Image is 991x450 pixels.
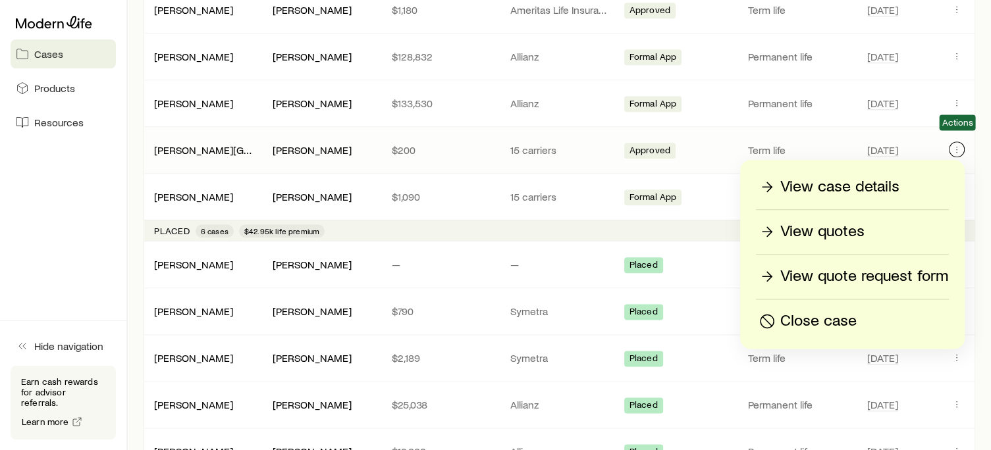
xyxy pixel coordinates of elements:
p: Term life [748,351,845,364]
a: Products [11,74,116,103]
p: $128,832 [392,50,489,63]
a: [PERSON_NAME] [154,97,233,109]
p: 15 carriers [510,143,608,157]
p: Permanent life [748,97,845,110]
p: Placed [154,226,190,236]
p: Ameritas Life Insurance Corp. (Ameritas) [510,3,608,16]
div: [PERSON_NAME] [273,143,352,157]
span: Hide navigation [34,339,103,353]
div: [PERSON_NAME] [154,351,233,365]
a: View quote request form [756,265,949,288]
p: View quotes [780,221,865,242]
p: Allianz [510,398,608,411]
span: [DATE] [867,3,898,16]
a: Cases [11,39,116,68]
p: Close case [780,311,857,332]
div: [PERSON_NAME] [273,190,352,204]
p: — [392,258,489,271]
a: [PERSON_NAME][GEOGRAPHIC_DATA] [154,143,332,156]
p: Term life [748,143,845,157]
span: Formal App [629,51,677,65]
p: Term life [748,3,845,16]
div: [PERSON_NAME] [154,3,233,17]
div: [PERSON_NAME] [273,97,352,111]
span: Products [34,82,75,95]
div: [PERSON_NAME] [154,258,233,272]
span: Placed [629,399,658,413]
div: [PERSON_NAME] [154,398,233,412]
a: View quotes [756,220,949,243]
a: [PERSON_NAME] [154,258,233,270]
div: [PERSON_NAME] [273,258,352,272]
a: Resources [11,108,116,137]
p: Allianz [510,97,608,110]
div: [PERSON_NAME] [273,351,352,365]
span: Resources [34,116,84,129]
span: [DATE] [867,398,898,411]
span: Placed [629,306,658,320]
a: [PERSON_NAME] [154,3,233,16]
span: Formal App [629,98,677,112]
a: [PERSON_NAME] [154,50,233,63]
a: [PERSON_NAME] [154,398,233,411]
p: $200 [392,143,489,157]
span: [DATE] [867,143,898,157]
p: — [510,258,608,271]
p: Symetra [510,305,608,318]
span: Placed [629,259,658,273]
span: Learn more [22,417,69,426]
span: Approved [629,5,670,18]
p: Earn cash rewards for advisor referrals. [21,376,105,408]
button: Close case [756,310,949,333]
p: View quote request form [780,266,948,287]
div: [PERSON_NAME] [154,50,233,64]
span: [DATE] [867,351,898,364]
p: Permanent life [748,398,845,411]
p: $1,090 [392,190,489,203]
p: View case details [780,176,899,197]
a: [PERSON_NAME] [154,351,233,364]
div: [PERSON_NAME] [154,190,233,204]
a: [PERSON_NAME] [154,305,233,317]
p: $133,530 [392,97,489,110]
p: $25,038 [392,398,489,411]
p: $790 [392,305,489,318]
div: [PERSON_NAME] [273,50,352,64]
span: Actions [942,117,973,128]
div: [PERSON_NAME] [154,305,233,318]
div: [PERSON_NAME][GEOGRAPHIC_DATA] [154,143,252,157]
div: [PERSON_NAME] [273,3,352,17]
p: $1,180 [392,3,489,16]
span: Cases [34,47,63,61]
a: [PERSON_NAME] [154,190,233,203]
span: $42.95k life premium [244,226,319,236]
p: $2,189 [392,351,489,364]
p: 15 carriers [510,190,608,203]
span: Approved [629,145,670,159]
p: Symetra [510,351,608,364]
div: Earn cash rewards for advisor referrals.Learn more [11,366,116,439]
button: Hide navigation [11,332,116,361]
span: Placed [629,353,658,366]
p: Permanent life [748,50,845,63]
span: Formal App [629,191,677,205]
div: [PERSON_NAME] [273,305,352,318]
div: [PERSON_NAME] [154,97,233,111]
span: 6 cases [201,226,228,236]
a: View case details [756,176,949,199]
p: Allianz [510,50,608,63]
span: [DATE] [867,97,898,110]
div: [PERSON_NAME] [273,398,352,412]
span: [DATE] [867,50,898,63]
